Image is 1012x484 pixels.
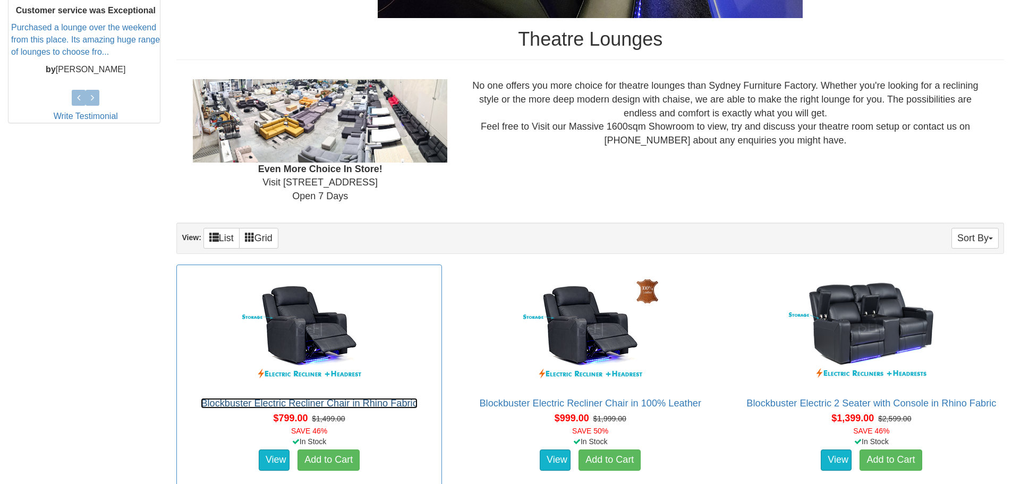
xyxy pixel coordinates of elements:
div: In Stock [456,436,725,447]
a: List [203,228,240,249]
b: Customer service was Exceptional [16,6,156,15]
img: Blockbuster Electric Recliner Chair in 100% Leather [495,270,686,387]
div: Visit [STREET_ADDRESS] Open 7 Days [185,79,455,203]
img: Blockbuster Electric Recliner Chair in Rhino Fabric [214,270,405,387]
img: Showroom [193,79,447,162]
a: Purchased a lounge over the weekend from this place. Its amazing huge range of lounges to choose ... [11,23,160,56]
a: Add to Cart [297,449,360,471]
font: SAVE 46% [291,427,327,435]
strong: View: [182,233,201,242]
a: Write Testimonial [54,112,118,121]
del: $1,999.00 [593,414,626,423]
a: Grid [239,228,278,249]
a: View [540,449,571,471]
font: SAVE 46% [853,427,889,435]
b: by [46,65,56,74]
div: In Stock [174,436,444,447]
div: In Stock [737,436,1006,447]
a: Add to Cart [579,449,641,471]
span: $999.00 [555,413,589,423]
del: $1,499.00 [312,414,345,423]
font: SAVE 50% [572,427,608,435]
span: $1,399.00 [831,413,874,423]
span: $799.00 [273,413,308,423]
a: Blockbuster Electric Recliner Chair in 100% Leather [479,398,701,409]
a: View [821,449,852,471]
a: Add to Cart [860,449,922,471]
h1: Theatre Lounges [176,29,1004,50]
button: Sort By [951,228,999,249]
a: View [259,449,290,471]
b: Even More Choice In Store! [258,164,382,174]
a: Blockbuster Electric Recliner Chair in Rhino Fabric [201,398,417,409]
div: No one offers you more choice for theatre lounges than Sydney Furniture Factory. Whether you're l... [455,79,996,148]
a: Blockbuster Electric 2 Seater with Console in Rhino Fabric [746,398,996,409]
del: $2,599.00 [878,414,911,423]
p: [PERSON_NAME] [11,64,160,76]
img: Blockbuster Electric 2 Seater with Console in Rhino Fabric [776,270,967,387]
